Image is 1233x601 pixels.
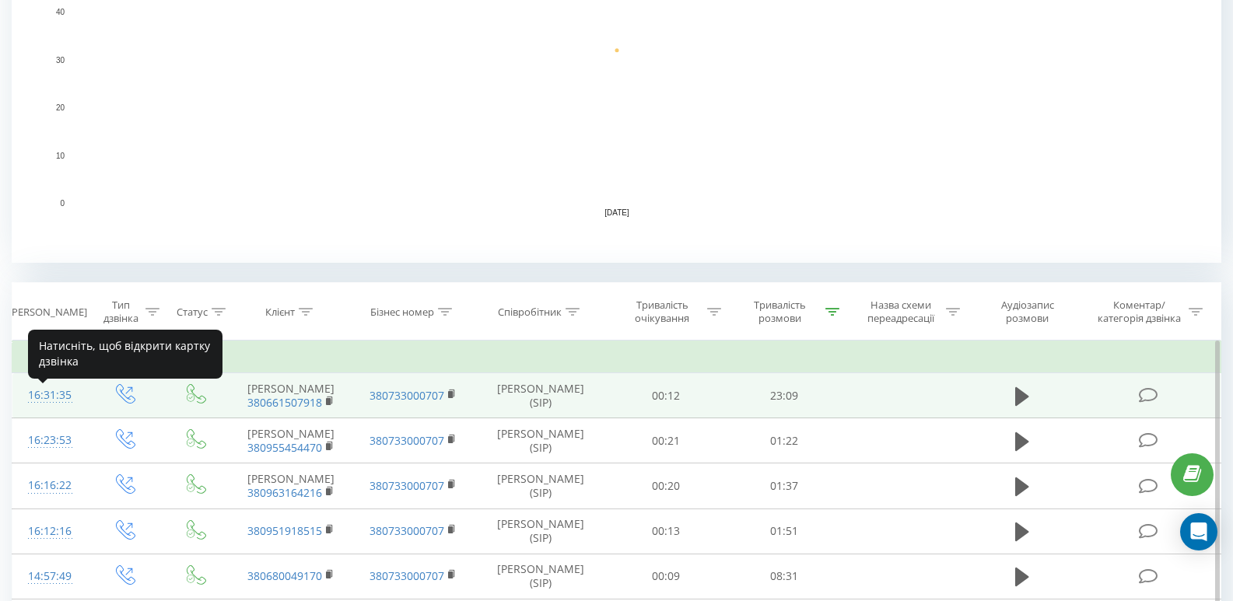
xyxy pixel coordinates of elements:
div: 14:57:49 [28,561,72,592]
td: [PERSON_NAME] (SIP) [475,373,607,418]
div: 16:12:16 [28,516,72,547]
text: [DATE] [604,208,629,217]
td: 00:20 [607,463,725,508]
a: 380733000707 [370,433,444,448]
td: [PERSON_NAME] (SIP) [475,463,607,508]
td: 00:09 [607,554,725,599]
td: [PERSON_NAME] [229,418,352,463]
text: 30 [56,56,65,65]
div: 16:23:53 [28,425,72,456]
div: Тривалість розмови [739,299,821,325]
a: 380733000707 [370,388,444,403]
td: 23:09 [725,373,843,418]
a: 380955454470 [247,440,322,455]
div: Клієнт [265,306,295,319]
td: 00:13 [607,508,725,554]
a: 380661507918 [247,395,322,410]
div: Open Intercom Messenger [1180,513,1217,550]
div: 16:16:22 [28,470,72,501]
td: 00:12 [607,373,725,418]
div: Тривалість очікування [621,299,703,325]
td: 01:37 [725,463,843,508]
a: 380733000707 [370,478,444,493]
td: [PERSON_NAME] [229,373,352,418]
div: Співробітник [498,306,562,319]
div: Бізнес номер [370,306,434,319]
div: Тип дзвінка [101,299,141,325]
div: Статус [177,306,208,319]
td: 08:31 [725,554,843,599]
a: 380963164216 [247,485,322,500]
td: [PERSON_NAME] [229,463,352,508]
td: [PERSON_NAME] (SIP) [475,418,607,463]
text: 20 [56,103,65,112]
text: 40 [56,8,65,16]
div: Натисніть, щоб відкрити картку дзвінка [28,330,222,379]
text: 10 [56,152,65,160]
div: Назва схеми переадресації [859,299,942,325]
div: [PERSON_NAME] [9,306,87,319]
td: Сьогодні [12,342,1221,373]
td: 01:51 [725,508,843,554]
div: Коментар/категорія дзвінка [1094,299,1185,325]
td: 00:21 [607,418,725,463]
td: [PERSON_NAME] (SIP) [475,508,607,554]
text: 0 [60,199,65,208]
a: 380680049170 [247,568,322,583]
a: 380733000707 [370,568,444,583]
a: 380951918515 [247,523,322,538]
div: 16:31:35 [28,380,72,411]
a: 380733000707 [370,523,444,538]
td: [PERSON_NAME] (SIP) [475,554,607,599]
div: Аудіозапис розмови [979,299,1075,325]
td: 01:22 [725,418,843,463]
